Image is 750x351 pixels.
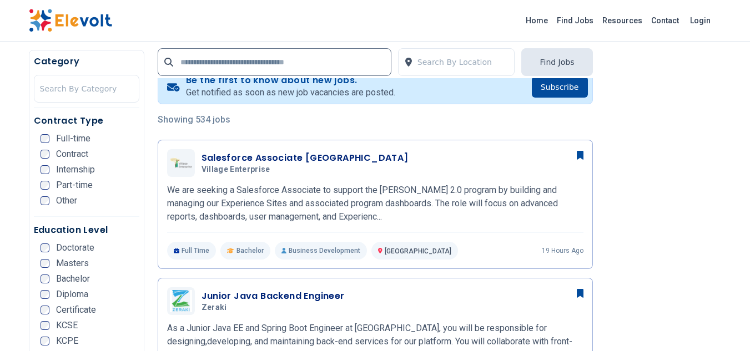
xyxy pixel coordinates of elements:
h5: Category [34,55,139,68]
span: Contract [56,150,88,159]
p: We are seeking a Salesforce Associate to support the [PERSON_NAME] 2.0 program by building and ma... [167,184,583,223]
input: Contract [41,150,49,159]
h3: Salesforce Associate [GEOGRAPHIC_DATA] [202,151,409,165]
a: Resources [598,12,647,29]
h3: Junior Java Backend Engineer [202,289,345,303]
input: Other [41,196,49,205]
span: Village Enterprise [202,165,270,175]
button: Find Jobs [521,48,592,76]
input: KCSE [41,321,49,330]
span: Bachelor [56,274,90,283]
h4: Be the first to know about new jobs. [186,75,395,86]
img: Village Enterprise [170,157,192,168]
input: Internship [41,165,49,174]
input: Doctorate [41,243,49,252]
input: Certificate [41,306,49,314]
input: Part-time [41,181,49,190]
input: Full-time [41,134,49,143]
p: Showing 534 jobs [158,113,593,126]
span: Full-time [56,134,90,143]
span: Other [56,196,77,205]
span: Doctorate [56,243,94,252]
p: Get notified as soon as new job vacancies are posted. [186,86,395,99]
input: KCPE [41,337,49,345]
span: [GEOGRAPHIC_DATA] [385,247,451,255]
span: Diploma [56,290,88,299]
span: Zeraki [202,303,227,313]
img: Elevolt [29,9,112,32]
a: Contact [647,12,683,29]
input: Masters [41,259,49,268]
button: Subscribe [532,77,588,98]
span: Masters [56,259,89,268]
p: Business Development [275,242,367,260]
span: KCPE [56,337,78,345]
input: Bachelor [41,274,49,283]
h5: Contract Type [34,114,139,128]
span: Bachelor [236,246,264,255]
span: Part-time [56,181,93,190]
p: Full Time [167,242,217,260]
span: Internship [56,165,95,174]
span: Certificate [56,306,96,314]
a: Login [683,9,717,32]
span: KCSE [56,321,78,330]
input: Diploma [41,290,49,299]
a: Find Jobs [552,12,598,29]
a: Home [521,12,552,29]
iframe: Chat Widget [694,298,750,351]
p: 19 hours ago [542,246,583,255]
a: Village EnterpriseSalesforce Associate [GEOGRAPHIC_DATA]Village EnterpriseWe are seeking a Salesf... [167,149,583,260]
h5: Education Level [34,223,139,237]
img: Zeraki [170,290,192,312]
